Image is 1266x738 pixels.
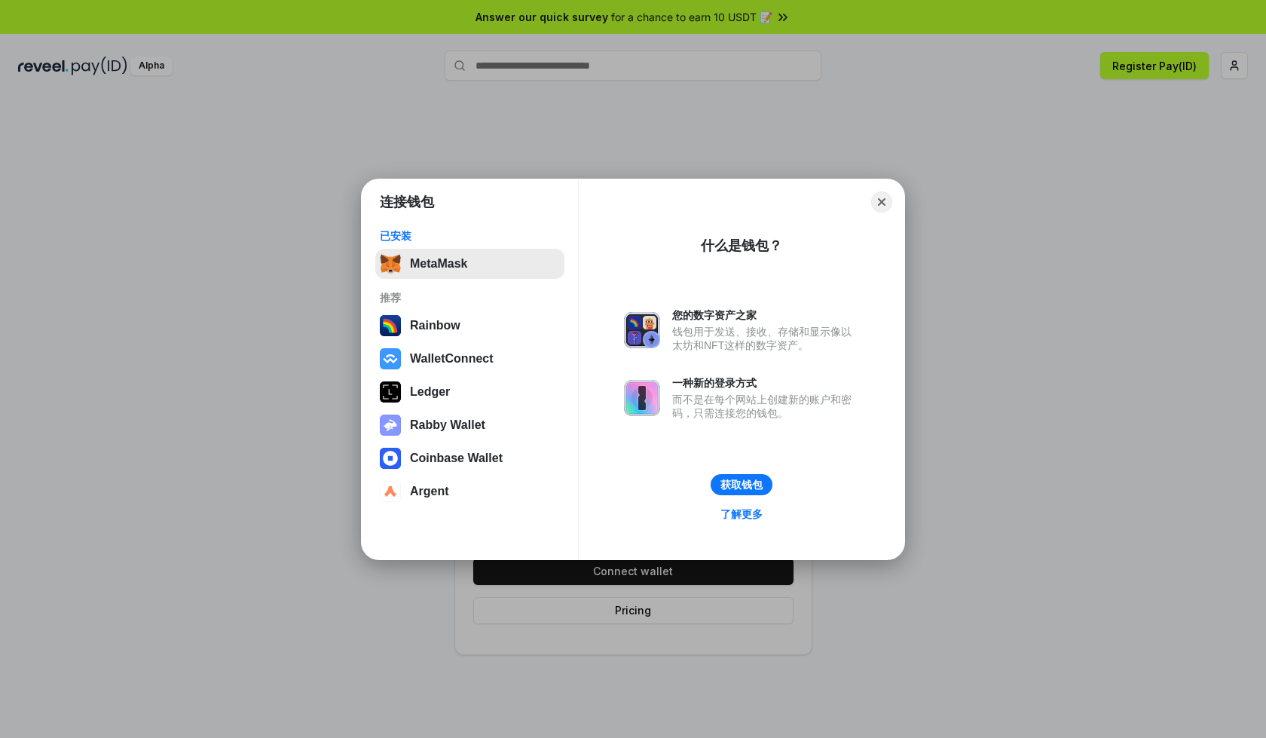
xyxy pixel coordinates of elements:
[410,385,450,399] div: Ledger
[711,474,772,495] button: 获取钱包
[375,443,564,473] button: Coinbase Wallet
[380,448,401,469] img: svg+xml,%3Csvg%20width%3D%2228%22%20height%3D%2228%22%20viewBox%3D%220%200%2028%2028%22%20fill%3D...
[380,481,401,502] img: svg+xml,%3Csvg%20width%3D%2228%22%20height%3D%2228%22%20viewBox%3D%220%200%2028%2028%22%20fill%3D...
[871,191,892,213] button: Close
[410,485,449,498] div: Argent
[380,348,401,369] img: svg+xml,%3Csvg%20width%3D%2228%22%20height%3D%2228%22%20viewBox%3D%220%200%2028%2028%22%20fill%3D...
[701,237,782,255] div: 什么是钱包？
[720,507,763,521] div: 了解更多
[375,311,564,341] button: Rainbow
[672,376,859,390] div: 一种新的登录方式
[380,193,434,211] h1: 连接钱包
[380,291,560,305] div: 推荐
[410,319,460,332] div: Rainbow
[410,257,467,271] div: MetaMask
[672,308,859,322] div: 您的数字资产之家
[375,410,564,440] button: Rabby Wallet
[720,478,763,491] div: 获取钱包
[410,352,494,366] div: WalletConnect
[672,393,859,420] div: 而不是在每个网站上创建新的账户和密码，只需连接您的钱包。
[380,315,401,336] img: svg+xml,%3Csvg%20width%3D%22120%22%20height%3D%22120%22%20viewBox%3D%220%200%20120%20120%22%20fil...
[672,325,859,352] div: 钱包用于发送、接收、存储和显示像以太坊和NFT这样的数字资产。
[624,312,660,348] img: svg+xml,%3Csvg%20xmlns%3D%22http%3A%2F%2Fwww.w3.org%2F2000%2Fsvg%22%20fill%3D%22none%22%20viewBox...
[410,452,503,465] div: Coinbase Wallet
[375,249,564,279] button: MetaMask
[380,229,560,243] div: 已安装
[380,253,401,274] img: svg+xml,%3Csvg%20fill%3D%22none%22%20height%3D%2233%22%20viewBox%3D%220%200%2035%2033%22%20width%...
[624,380,660,416] img: svg+xml,%3Csvg%20xmlns%3D%22http%3A%2F%2Fwww.w3.org%2F2000%2Fsvg%22%20fill%3D%22none%22%20viewBox...
[380,381,401,403] img: svg+xml,%3Csvg%20xmlns%3D%22http%3A%2F%2Fwww.w3.org%2F2000%2Fsvg%22%20width%3D%2228%22%20height%3...
[380,415,401,436] img: svg+xml,%3Csvg%20xmlns%3D%22http%3A%2F%2Fwww.w3.org%2F2000%2Fsvg%22%20fill%3D%22none%22%20viewBox...
[375,344,564,374] button: WalletConnect
[375,377,564,407] button: Ledger
[711,504,772,524] a: 了解更多
[410,418,485,432] div: Rabby Wallet
[375,476,564,507] button: Argent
